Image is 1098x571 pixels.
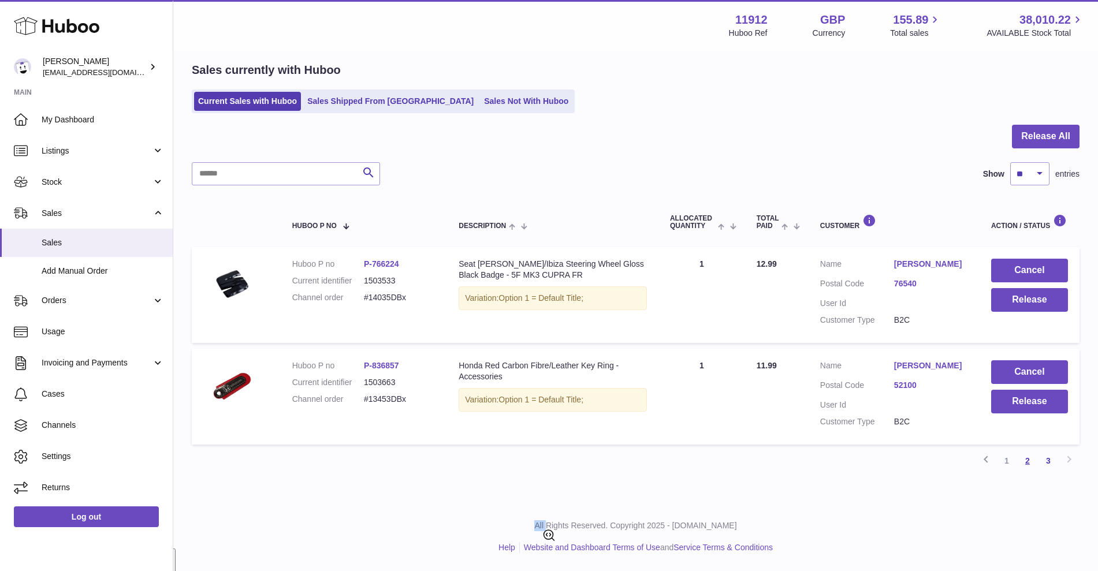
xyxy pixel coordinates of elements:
[520,542,773,553] li: and
[890,12,941,39] a: 155.89 Total sales
[820,259,894,273] dt: Name
[42,266,164,277] span: Add Manual Order
[996,450,1017,471] a: 1
[498,395,583,404] span: Option 1 = Default Title;
[459,222,506,230] span: Description
[991,360,1068,384] button: Cancel
[364,275,436,286] dd: 1503533
[1012,125,1080,148] button: Release All
[729,28,768,39] div: Huboo Ref
[673,543,773,552] a: Service Terms & Conditions
[893,12,928,28] span: 155.89
[459,388,647,412] div: Variation:
[987,28,1084,39] span: AVAILABLE Stock Total
[364,394,436,405] dd: #13453DBx
[364,361,399,370] a: P-836857
[42,295,152,306] span: Orders
[42,208,152,219] span: Sales
[498,543,515,552] a: Help
[42,420,164,431] span: Channels
[1019,12,1071,28] span: 38,010.22
[42,357,152,368] span: Invoicing and Payments
[292,275,364,286] dt: Current identifier
[524,543,660,552] a: Website and Dashboard Terms of Use
[894,315,968,326] dd: B2C
[42,114,164,125] span: My Dashboard
[894,278,968,289] a: 76540
[292,222,337,230] span: Huboo P no
[459,286,647,310] div: Variation:
[364,259,399,268] a: P-766224
[43,68,170,77] span: [EMAIL_ADDRESS][DOMAIN_NAME]
[813,28,846,39] div: Currency
[498,293,583,303] span: Option 1 = Default Title;
[894,380,968,391] a: 52100
[820,214,968,230] div: Customer
[757,361,777,370] span: 11.99
[42,389,164,400] span: Cases
[14,506,159,527] a: Log out
[292,360,364,371] dt: Huboo P no
[735,12,768,28] strong: 11912
[757,215,779,230] span: Total paid
[14,58,31,76] img: info@carbonmyride.com
[183,520,1089,531] p: All Rights Reserved. Copyright 2025 - [DOMAIN_NAME]
[670,215,716,230] span: ALLOCATED Quantity
[203,259,261,311] img: PhotoRoom-20230430_171745.jpg
[894,360,968,371] a: [PERSON_NAME]
[991,214,1068,230] div: Action / Status
[757,259,777,268] span: 12.99
[991,288,1068,312] button: Release
[894,259,968,270] a: [PERSON_NAME]
[303,92,478,111] a: Sales Shipped From [GEOGRAPHIC_DATA]
[820,278,894,292] dt: Postal Code
[459,360,647,382] div: Honda Red Carbon Fibre/Leather Key Ring - Accessories
[292,259,364,270] dt: Huboo P no
[1017,450,1038,471] a: 2
[658,247,745,343] td: 1
[991,259,1068,282] button: Cancel
[1055,169,1080,180] span: entries
[42,145,152,156] span: Listings
[820,360,894,374] dt: Name
[364,292,436,303] dd: #14035DBx
[42,237,164,248] span: Sales
[1038,450,1059,471] a: 3
[894,416,968,427] dd: B2C
[42,177,152,188] span: Stock
[292,377,364,388] dt: Current identifier
[820,298,894,309] dt: User Id
[364,377,436,388] dd: 1503663
[658,349,745,445] td: 1
[203,360,261,412] img: PhotoRoom-20230802_110440_19.jpg
[42,451,164,462] span: Settings
[890,28,941,39] span: Total sales
[820,400,894,410] dt: User Id
[292,292,364,303] dt: Channel order
[820,315,894,326] dt: Customer Type
[192,62,341,78] h2: Sales currently with Huboo
[820,12,845,28] strong: GBP
[820,416,894,427] dt: Customer Type
[820,380,894,394] dt: Postal Code
[983,169,1004,180] label: Show
[459,259,647,281] div: Seat [PERSON_NAME]/Ibiza Steering Wheel Gloss Black Badge - 5F MK3 CUPRA FR
[43,56,147,78] div: [PERSON_NAME]
[42,482,164,493] span: Returns
[42,326,164,337] span: Usage
[480,92,572,111] a: Sales Not With Huboo
[987,12,1084,39] a: 38,010.22 AVAILABLE Stock Total
[292,394,364,405] dt: Channel order
[194,92,301,111] a: Current Sales with Huboo
[991,390,1068,413] button: Release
